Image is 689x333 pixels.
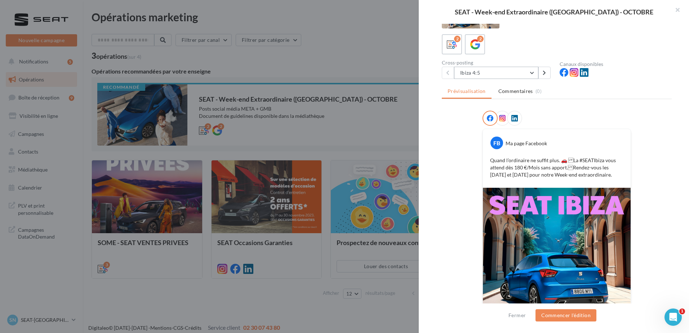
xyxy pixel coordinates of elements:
span: (0) [535,88,542,94]
button: Commencer l'édition [535,309,596,321]
div: Ma page Facebook [506,140,547,147]
div: 2 [454,36,461,42]
button: Ibiza 4:5 [454,67,538,79]
div: FB [490,137,503,149]
span: 1 [679,308,685,314]
span: Commentaires [498,88,533,95]
p: Quand l’ordinaire ne suffit plus. 🚗 La #SEATIbiza vous attend dès 180 €/Mois sans apport. Rendez-... [490,157,623,178]
div: Canaux disponibles [560,62,672,67]
div: 2 [477,36,484,42]
div: SEAT - Week-end Extraordinaire ([GEOGRAPHIC_DATA]) - OCTOBRE [430,9,677,15]
iframe: Intercom live chat [664,308,682,326]
button: Fermer [506,311,529,320]
div: Cross-posting [442,60,554,65]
